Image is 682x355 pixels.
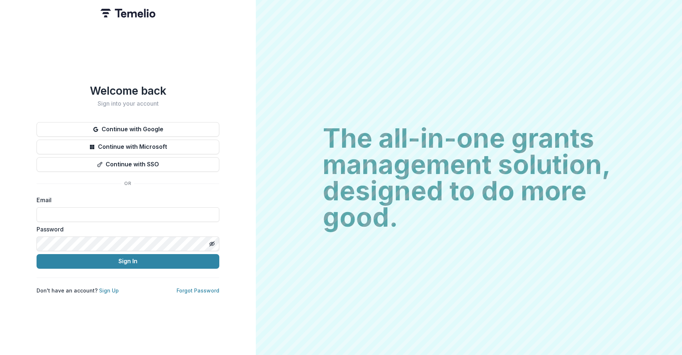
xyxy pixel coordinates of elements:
h2: Sign into your account [37,100,219,107]
button: Sign In [37,254,219,269]
button: Continue with Google [37,122,219,137]
a: Forgot Password [177,287,219,294]
button: Continue with SSO [37,157,219,172]
a: Sign Up [99,287,119,294]
img: Temelio [101,9,155,18]
button: Toggle password visibility [206,238,218,250]
p: Don't have an account? [37,287,119,294]
label: Password [37,225,215,234]
button: Continue with Microsoft [37,140,219,154]
label: Email [37,196,215,204]
h1: Welcome back [37,84,219,97]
